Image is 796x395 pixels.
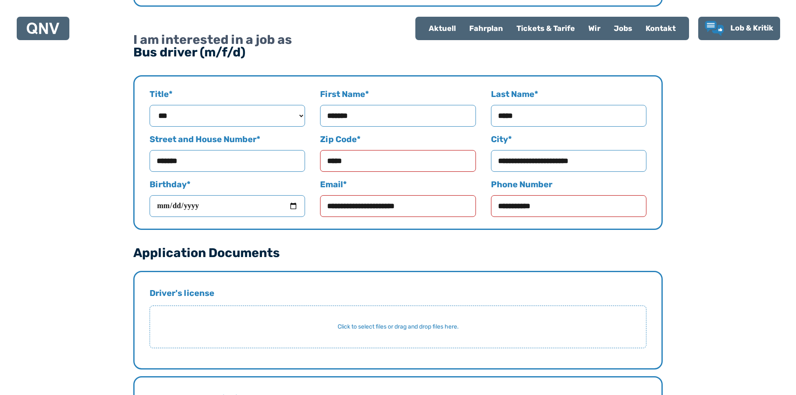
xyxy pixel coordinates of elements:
div: Click to select files or drag and drop files here. File input [150,306,646,348]
label: Email * [320,178,476,217]
p: Bus driver (m/f/d) [133,46,292,59]
input: Birthday* [150,195,305,217]
a: Tickets & Tarife [510,18,582,39]
label: Last Name * [491,88,646,127]
p: I am interested in a job as [133,33,292,46]
img: QNV Logo [27,23,59,34]
a: Fahrplan [463,18,510,39]
a: Lob & Kritik [705,21,773,36]
a: Wir [582,18,607,39]
label: First Name * [320,88,476,127]
label: Birthday * [150,178,305,217]
input: Last Name* [491,105,646,127]
select: Title* [150,105,305,127]
a: Kontakt [639,18,682,39]
input: Phone Number [491,195,646,217]
label: Zip Code * [320,133,476,172]
input: Email* [320,195,476,217]
label: Driver's license [150,287,646,299]
input: City* [491,150,646,172]
span: Lob & Kritik [730,23,773,33]
input: Zip Code* [320,150,476,172]
a: QNV Logo [27,20,59,37]
input: First Name* [320,105,476,127]
input: Street and House Number* [150,150,305,172]
label: Title * [150,88,305,127]
p: Click to select files or drag and drop files here. [338,323,459,331]
legend: Application Documents [133,247,280,259]
label: City * [491,133,646,172]
label: Phone Number [491,178,646,217]
label: Street and House Number * [150,133,305,172]
a: Jobs [607,18,639,39]
a: Aktuell [422,18,463,39]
